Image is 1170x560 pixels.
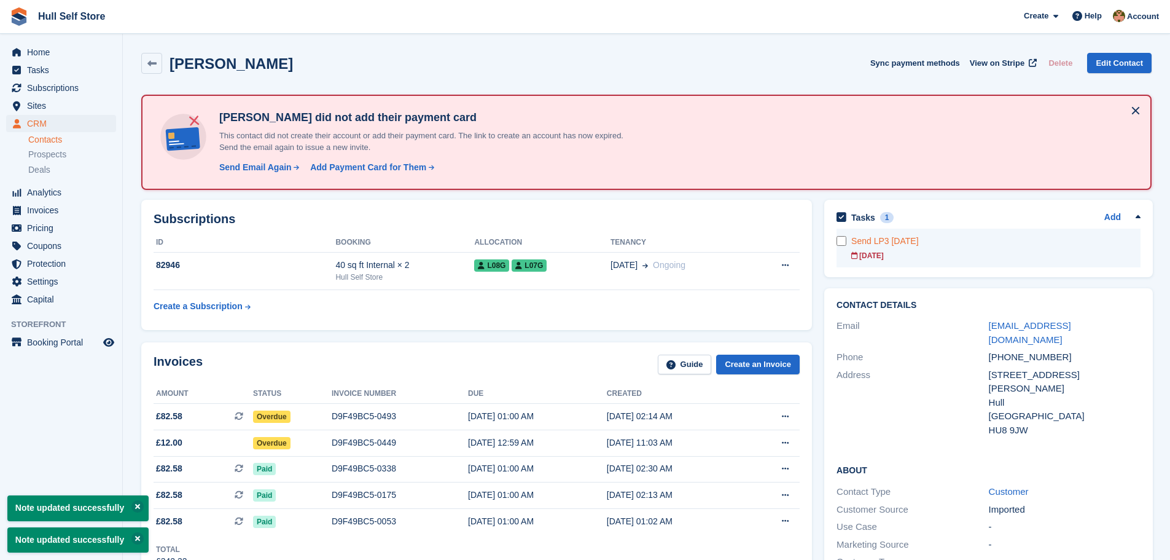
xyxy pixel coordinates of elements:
[870,53,960,73] button: Sync payment methods
[154,212,800,226] h2: Subscriptions
[837,520,988,534] div: Use Case
[468,384,607,404] th: Due
[33,6,110,26] a: Hull Self Store
[6,291,116,308] a: menu
[253,463,276,475] span: Paid
[335,233,474,253] th: Booking
[27,291,101,308] span: Capital
[837,319,988,347] div: Email
[837,538,988,552] div: Marketing Source
[607,515,746,528] div: [DATE] 01:02 AM
[170,55,293,72] h2: [PERSON_NAME]
[27,255,101,272] span: Protection
[154,300,243,313] div: Create a Subscription
[607,436,746,449] div: [DATE] 11:03 AM
[27,184,101,201] span: Analytics
[154,355,203,375] h2: Invoices
[27,44,101,61] span: Home
[335,259,474,272] div: 40 sq ft Internal × 2
[214,111,644,125] h4: [PERSON_NAME] did not add their payment card
[27,115,101,132] span: CRM
[468,410,607,423] div: [DATE] 01:00 AM
[27,237,101,254] span: Coupons
[6,97,116,114] a: menu
[6,273,116,290] a: menu
[474,259,509,272] span: L08G
[7,527,149,553] p: Note updated successfully
[837,463,1141,476] h2: About
[6,184,116,201] a: menu
[716,355,800,375] a: Create an Invoice
[27,61,101,79] span: Tasks
[27,202,101,219] span: Invoices
[6,79,116,97] a: menu
[6,334,116,351] a: menu
[156,436,182,449] span: £12.00
[1127,10,1159,23] span: Account
[310,161,426,174] div: Add Payment Card for Them
[6,44,116,61] a: menu
[28,134,116,146] a: Contacts
[851,250,1141,261] div: [DATE]
[512,259,547,272] span: L07G
[1085,10,1102,22] span: Help
[156,489,182,502] span: £82.58
[253,489,276,502] span: Paid
[989,538,1141,552] div: -
[28,164,50,176] span: Deals
[253,437,291,449] span: Overdue
[474,233,610,253] th: Allocation
[154,295,251,318] a: Create a Subscription
[332,436,468,449] div: D9F49BC5-0449
[607,462,746,475] div: [DATE] 02:30 AM
[332,489,468,502] div: D9F49BC5-0175
[253,411,291,423] span: Overdue
[989,424,1141,438] div: HU8 9JW
[610,259,638,272] span: [DATE]
[1087,53,1152,73] a: Edit Contact
[837,301,1141,310] h2: Contact Details
[658,355,712,375] a: Guide
[653,260,685,270] span: Ongoing
[837,368,988,438] div: Address
[965,53,1039,73] a: View on Stripe
[157,111,209,163] img: no-card-linked-e7822e413c904bf8b177c4d89f31251c4716f9871600ec3ca5bfc59e148c83f4.svg
[989,503,1141,517] div: Imported
[28,164,116,176] a: Deals
[851,235,1141,248] div: Send LP3 [DATE]
[27,219,101,237] span: Pricing
[28,148,116,161] a: Prospects
[989,520,1141,534] div: -
[6,219,116,237] a: menu
[154,233,335,253] th: ID
[1104,211,1121,225] a: Add
[219,161,292,174] div: Send Email Again
[607,489,746,502] div: [DATE] 02:13 AM
[1024,10,1048,22] span: Create
[989,368,1141,396] div: [STREET_ADDRESS][PERSON_NAME]
[607,410,746,423] div: [DATE] 02:14 AM
[970,57,1024,69] span: View on Stripe
[214,130,644,154] p: This contact did not create their account or add their payment card. The link to create an accoun...
[468,436,607,449] div: [DATE] 12:59 AM
[468,515,607,528] div: [DATE] 01:00 AM
[6,202,116,219] a: menu
[27,97,101,114] span: Sites
[10,7,28,26] img: stora-icon-8386f47178a22dfd0bd8f6a31ec36ba5ce8667c1dd55bd0f319d3a0aa187defe.svg
[7,495,149,521] p: Note updated successfully
[154,259,335,272] div: 82946
[27,334,101,351] span: Booking Portal
[6,237,116,254] a: menu
[607,384,746,404] th: Created
[1043,53,1077,73] button: Delete
[851,212,875,223] h2: Tasks
[837,350,988,365] div: Phone
[156,410,182,423] span: £82.58
[156,544,187,555] div: Total
[989,350,1141,365] div: [PHONE_NUMBER]
[335,272,474,283] div: Hull Self Store
[154,384,253,404] th: Amount
[332,462,468,475] div: D9F49BC5-0338
[11,318,122,331] span: Storefront
[253,516,276,528] span: Paid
